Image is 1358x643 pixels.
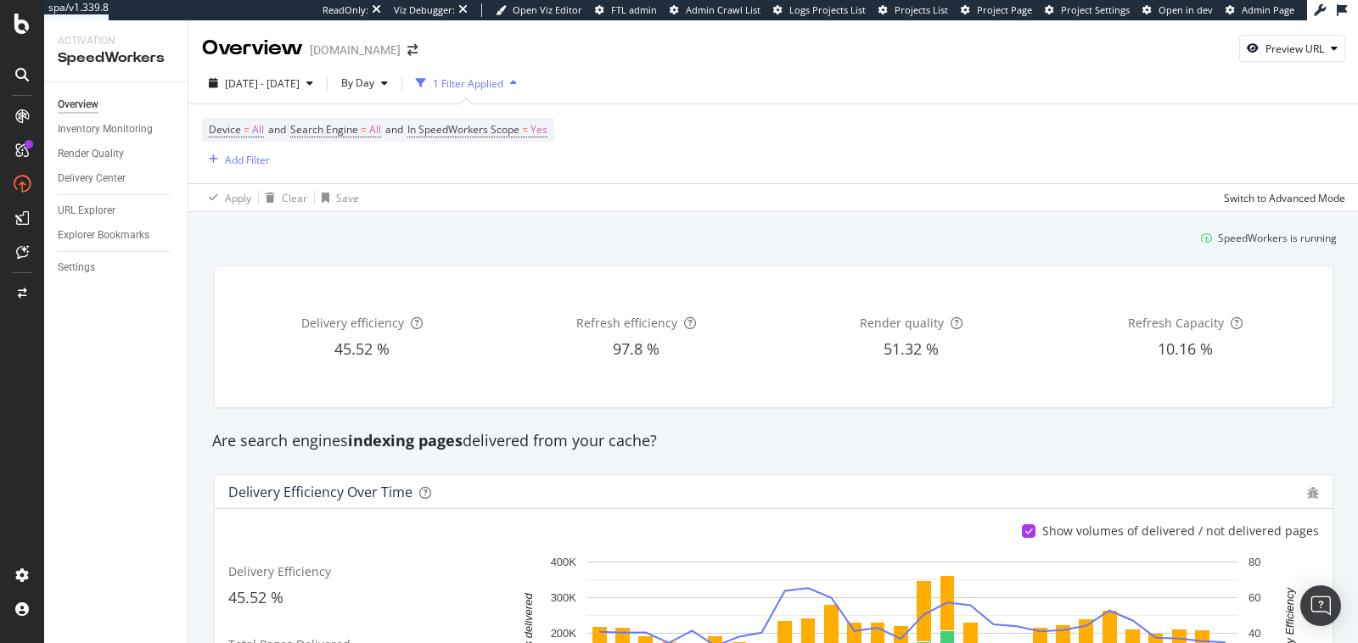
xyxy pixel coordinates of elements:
a: Render Quality [58,145,176,163]
strong: indexing pages [348,430,463,450]
a: Admin Crawl List [670,3,760,17]
span: FTL admin [611,3,657,16]
span: and [385,122,403,137]
div: Render Quality [58,145,124,163]
span: 97.8 % [613,338,659,359]
a: Overview [58,96,176,114]
button: 1 Filter Applied [409,70,524,97]
button: Preview URL [1239,35,1345,62]
div: bug [1307,487,1319,499]
div: arrow-right-arrow-left [407,44,418,56]
button: Clear [259,184,307,211]
span: Admin Page [1242,3,1294,16]
div: Preview URL [1265,42,1324,56]
div: Clear [282,191,307,205]
span: 45.52 % [228,587,283,607]
button: By Day [334,70,395,97]
div: Overview [202,34,303,63]
div: 1 Filter Applied [433,76,503,91]
span: In SpeedWorkers Scope [407,122,519,137]
span: Logs Projects List [789,3,866,16]
a: Settings [58,259,176,277]
div: Settings [58,259,95,277]
button: Switch to Advanced Mode [1217,184,1345,211]
span: and [268,122,286,137]
a: Project Settings [1045,3,1130,17]
span: Projects List [895,3,948,16]
div: Delivery Center [58,170,126,187]
span: Project Page [977,3,1032,16]
div: Delivery Efficiency over time [228,484,412,500]
div: [DOMAIN_NAME] [310,42,401,59]
div: Activation [58,34,174,48]
text: 200K [551,627,577,640]
button: Apply [202,184,251,211]
span: 10.16 % [1158,338,1213,359]
text: 40 [1249,627,1260,640]
a: FTL admin [595,3,657,17]
a: Explorer Bookmarks [58,226,176,244]
a: Inventory Monitoring [58,120,176,138]
span: = [522,122,528,137]
a: Projects List [878,3,948,17]
div: Switch to Advanced Mode [1224,191,1345,205]
div: Explorer Bookmarks [58,226,149,244]
span: = [361,122,367,137]
span: 51.32 % [884,338,939,359]
div: Apply [225,191,251,205]
div: Open Intercom Messenger [1300,585,1341,626]
a: Open in dev [1142,3,1213,17]
span: Project Settings [1061,3,1130,16]
span: Open Viz Editor [513,3,582,16]
span: Admin Crawl List [686,3,760,16]
span: By Day [334,75,374,90]
span: Yes [530,118,547,142]
span: Delivery efficiency [301,315,404,331]
a: URL Explorer [58,202,176,220]
div: Are search engines delivered from your cache? [204,430,1344,452]
span: Refresh Capacity [1128,315,1224,331]
button: Add Filter [202,149,270,170]
text: 80 [1249,556,1260,568]
div: Overview [58,96,98,114]
button: [DATE] - [DATE] [202,70,320,97]
div: SpeedWorkers [58,48,174,68]
div: Show volumes of delivered / not delivered pages [1042,523,1319,540]
div: ReadOnly: [323,3,368,17]
button: Save [315,184,359,211]
span: [DATE] - [DATE] [225,76,300,91]
text: 60 [1249,591,1260,604]
text: 300K [551,591,577,604]
span: = [244,122,250,137]
a: Project Page [961,3,1032,17]
span: Search Engine [290,122,358,137]
span: All [369,118,381,142]
span: Delivery Efficiency [228,563,331,579]
text: 400K [551,556,577,568]
span: Refresh efficiency [576,315,677,331]
a: Delivery Center [58,170,176,187]
div: URL Explorer [58,202,115,220]
span: All [252,118,264,142]
a: Open Viz Editor [496,3,582,17]
span: 45.52 % [334,338,390,359]
span: Open in dev [1159,3,1213,16]
span: Render quality [860,315,944,331]
div: SpeedWorkers is running [1218,231,1337,245]
div: Inventory Monitoring [58,120,153,138]
div: Save [336,191,359,205]
span: Device [209,122,241,137]
div: Add Filter [225,153,270,167]
div: Viz Debugger: [394,3,455,17]
a: Admin Page [1226,3,1294,17]
a: Logs Projects List [773,3,866,17]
